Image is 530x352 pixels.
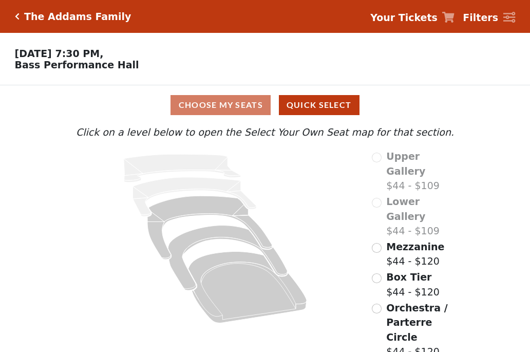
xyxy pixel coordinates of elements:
span: Box Tier [386,271,431,283]
a: Your Tickets [370,10,455,25]
span: Lower Gallery [386,196,425,222]
h5: The Addams Family [24,11,131,23]
strong: Your Tickets [370,12,438,23]
label: $44 - $120 [386,239,444,269]
span: Mezzanine [386,241,444,252]
a: Filters [463,10,515,25]
path: Lower Gallery - Seats Available: 0 [133,177,257,216]
label: $44 - $120 [386,270,440,299]
p: Click on a level below to open the Select Your Own Seat map for that section. [73,125,457,140]
path: Upper Gallery - Seats Available: 0 [124,154,241,182]
button: Quick Select [279,95,359,115]
label: $44 - $109 [386,194,457,238]
a: Click here to go back to filters [15,13,20,20]
span: Upper Gallery [386,151,425,177]
strong: Filters [463,12,498,23]
path: Orchestra / Parterre Circle - Seats Available: 111 [188,252,307,323]
span: Orchestra / Parterre Circle [386,302,447,343]
label: $44 - $109 [386,149,457,193]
